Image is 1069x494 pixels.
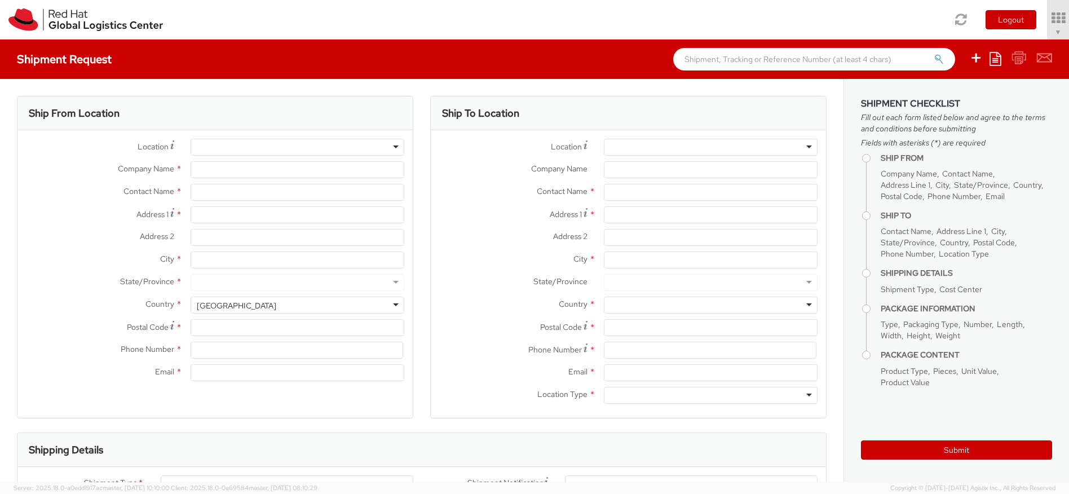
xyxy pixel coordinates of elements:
[973,237,1015,248] span: Postal Code
[939,284,982,294] span: Cost Center
[903,319,958,329] span: Packaging Type
[136,209,169,219] span: Address 1
[160,254,174,264] span: City
[467,477,544,489] span: Shipment Notification
[103,484,169,492] span: master, [DATE] 10:10:00
[8,8,163,31] img: rh-logistics-00dfa346123c4ec078e1.svg
[881,319,898,329] span: Type
[964,319,992,329] span: Number
[121,344,174,354] span: Phone Number
[881,284,934,294] span: Shipment Type
[927,191,980,201] span: Phone Number
[120,276,174,286] span: State/Province
[573,254,587,264] span: City
[935,330,960,341] span: Weight
[861,440,1052,460] button: Submit
[881,305,1052,313] h4: Package Information
[881,269,1052,277] h4: Shipping Details
[127,322,169,332] span: Postal Code
[145,299,174,309] span: Country
[171,484,317,492] span: Client: 2025.18.0-0e69584
[29,444,103,456] h3: Shipping Details
[907,330,930,341] span: Height
[881,226,931,236] span: Contact Name
[553,231,587,241] span: Address 2
[991,226,1005,236] span: City
[997,319,1023,329] span: Length
[528,345,582,355] span: Phone Number
[937,226,986,236] span: Address Line 1
[986,10,1036,29] button: Logout
[881,191,922,201] span: Postal Code
[881,169,937,179] span: Company Name
[861,137,1052,148] span: Fields with asterisks (*) are required
[940,237,968,248] span: Country
[954,180,1008,190] span: State/Province
[961,366,997,376] span: Unit Value
[881,180,930,190] span: Address Line 1
[550,209,582,219] span: Address 1
[942,169,993,179] span: Contact Name
[881,211,1052,220] h4: Ship To
[533,276,587,286] span: State/Province
[1013,180,1041,190] span: Country
[140,231,174,241] span: Address 2
[537,389,587,399] span: Location Type
[442,108,519,119] h3: Ship To Location
[84,477,138,490] span: Shipment Type
[123,186,174,196] span: Contact Name
[249,484,317,492] span: master, [DATE] 08:10:29
[155,367,174,377] span: Email
[138,142,169,152] span: Location
[17,53,112,65] h4: Shipment Request
[118,164,174,174] span: Company Name
[537,186,587,196] span: Contact Name
[29,108,120,119] h3: Ship From Location
[939,249,989,259] span: Location Type
[986,191,1005,201] span: Email
[197,300,276,311] div: [GEOGRAPHIC_DATA]
[881,377,930,387] span: Product Value
[881,154,1052,162] h4: Ship From
[881,330,902,341] span: Width
[881,351,1052,359] h4: Package Content
[933,366,956,376] span: Pieces
[559,299,587,309] span: Country
[881,249,934,259] span: Phone Number
[861,112,1052,134] span: Fill out each form listed below and agree to the terms and conditions before submitting
[881,366,928,376] span: Product Type
[1055,28,1062,37] span: ▼
[551,142,582,152] span: Location
[531,164,587,174] span: Company Name
[14,484,169,492] span: Server: 2025.18.0-a0edd1917ac
[568,367,587,377] span: Email
[881,237,935,248] span: State/Province
[861,99,1052,109] h3: Shipment Checklist
[540,322,582,332] span: Postal Code
[935,180,949,190] span: City
[673,48,955,70] input: Shipment, Tracking or Reference Number (at least 4 chars)
[890,484,1055,493] span: Copyright © [DATE]-[DATE] Agistix Inc., All Rights Reserved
